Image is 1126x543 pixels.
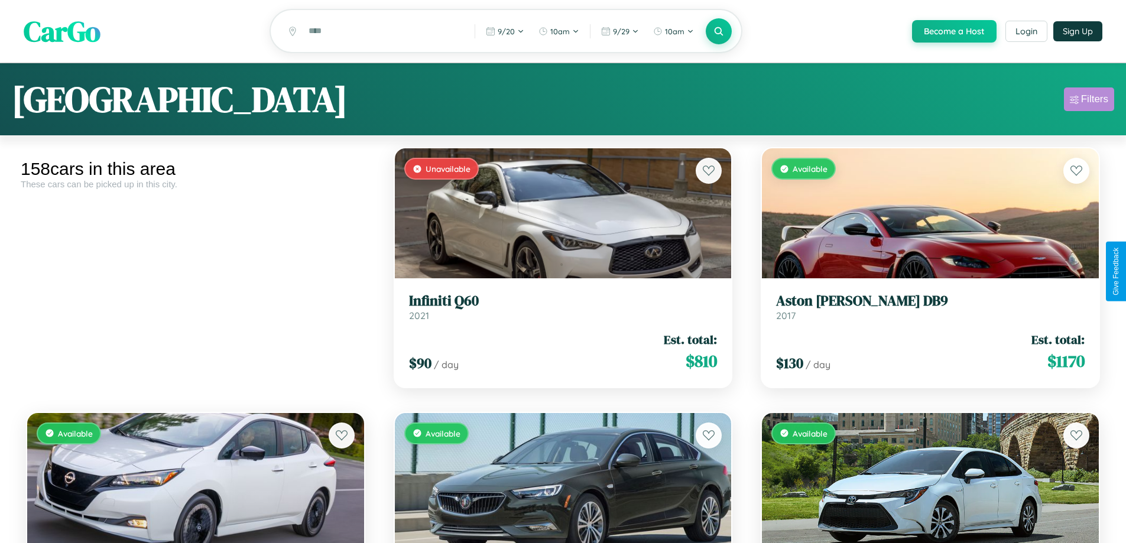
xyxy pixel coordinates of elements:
span: Est. total: [664,331,717,348]
span: $ 130 [776,353,803,373]
h3: Infiniti Q60 [409,292,718,310]
button: Become a Host [912,20,997,43]
button: 10am [533,22,585,41]
button: 10am [647,22,700,41]
span: 10am [550,27,570,36]
h1: [GEOGRAPHIC_DATA] [12,75,348,123]
span: Unavailable [426,164,470,174]
div: Filters [1081,93,1108,105]
span: Available [426,428,460,438]
button: Filters [1064,87,1114,111]
span: Available [58,428,93,438]
div: These cars can be picked up in this city. [21,179,371,189]
span: 2017 [776,310,796,321]
span: Available [793,164,828,174]
button: 9/20 [480,22,530,41]
span: / day [434,359,459,370]
span: $ 810 [686,349,717,373]
a: Aston [PERSON_NAME] DB92017 [776,292,1085,321]
span: $ 1170 [1047,349,1085,373]
button: Login [1005,21,1047,42]
span: 9 / 29 [613,27,629,36]
span: 2021 [409,310,429,321]
div: 158 cars in this area [21,159,371,179]
button: 9/29 [595,22,645,41]
span: Est. total: [1031,331,1085,348]
a: Infiniti Q602021 [409,292,718,321]
button: Sign Up [1053,21,1102,41]
span: CarGo [24,12,100,51]
h3: Aston [PERSON_NAME] DB9 [776,292,1085,310]
span: Available [793,428,828,438]
span: $ 90 [409,353,431,373]
span: 10am [665,27,684,36]
div: Give Feedback [1112,248,1120,295]
span: / day [806,359,830,370]
span: 9 / 20 [498,27,515,36]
